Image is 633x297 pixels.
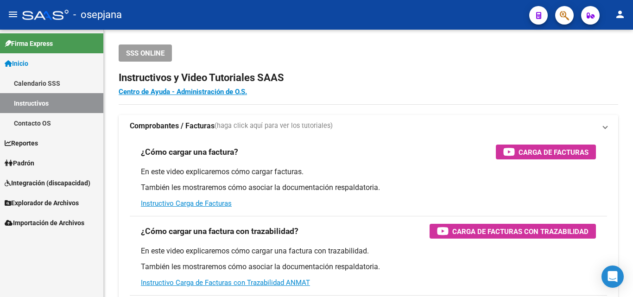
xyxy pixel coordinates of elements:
h3: ¿Cómo cargar una factura? [141,145,238,158]
strong: Comprobantes / Facturas [130,121,215,131]
button: SSS ONLINE [119,44,172,62]
a: Instructivo Carga de Facturas [141,199,232,208]
a: Centro de Ayuda - Administración de O.S. [119,88,247,96]
span: Integración (discapacidad) [5,178,90,188]
button: Carga de Facturas con Trazabilidad [430,224,596,239]
span: Carga de Facturas [519,146,589,158]
p: En este video explicaremos cómo cargar una factura con trazabilidad. [141,246,596,256]
span: Reportes [5,138,38,148]
span: Carga de Facturas con Trazabilidad [452,226,589,237]
a: Instructivo Carga de Facturas con Trazabilidad ANMAT [141,278,310,287]
button: Carga de Facturas [496,145,596,159]
span: (haga click aquí para ver los tutoriales) [215,121,333,131]
h3: ¿Cómo cargar una factura con trazabilidad? [141,225,298,238]
span: Explorador de Archivos [5,198,79,208]
span: - osepjana [73,5,122,25]
span: Padrón [5,158,34,168]
div: Open Intercom Messenger [601,265,624,288]
h2: Instructivos y Video Tutoriales SAAS [119,69,618,87]
p: En este video explicaremos cómo cargar facturas. [141,167,596,177]
span: Firma Express [5,38,53,49]
span: Importación de Archivos [5,218,84,228]
p: También les mostraremos cómo asociar la documentación respaldatoria. [141,262,596,272]
mat-icon: person [614,9,626,20]
p: También les mostraremos cómo asociar la documentación respaldatoria. [141,183,596,193]
mat-expansion-panel-header: Comprobantes / Facturas(haga click aquí para ver los tutoriales) [119,115,618,137]
span: Inicio [5,58,28,69]
span: SSS ONLINE [126,49,165,57]
mat-icon: menu [7,9,19,20]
